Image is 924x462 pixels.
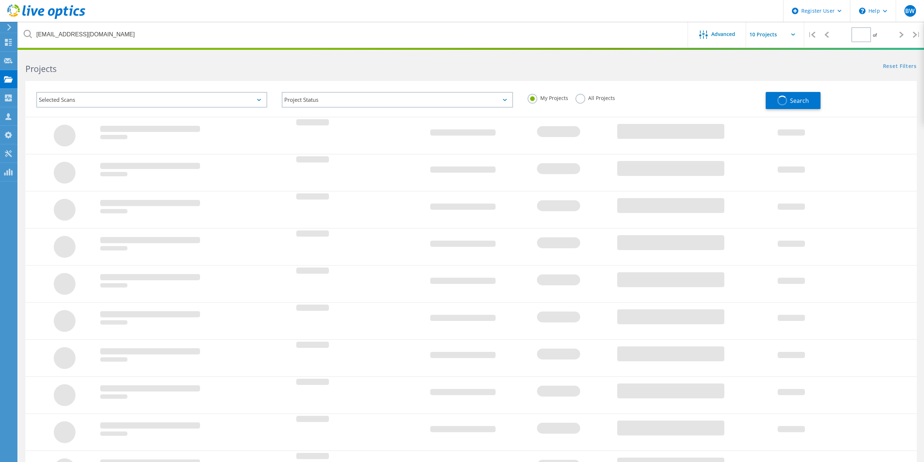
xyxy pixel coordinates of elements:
[790,97,809,105] span: Search
[7,15,85,20] a: Live Optics Dashboard
[859,8,866,14] svg: \n
[25,63,57,75] b: Projects
[766,92,821,109] button: Search
[873,32,877,38] span: of
[883,64,917,70] a: Reset Filters
[36,92,267,108] div: Selected Scans
[905,8,915,14] span: BW
[804,22,819,48] div: |
[528,94,568,101] label: My Projects
[575,94,615,101] label: All Projects
[282,92,513,108] div: Project Status
[18,22,688,47] input: Search projects by name, owner, ID, company, etc
[711,32,735,37] span: Advanced
[909,22,924,48] div: |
